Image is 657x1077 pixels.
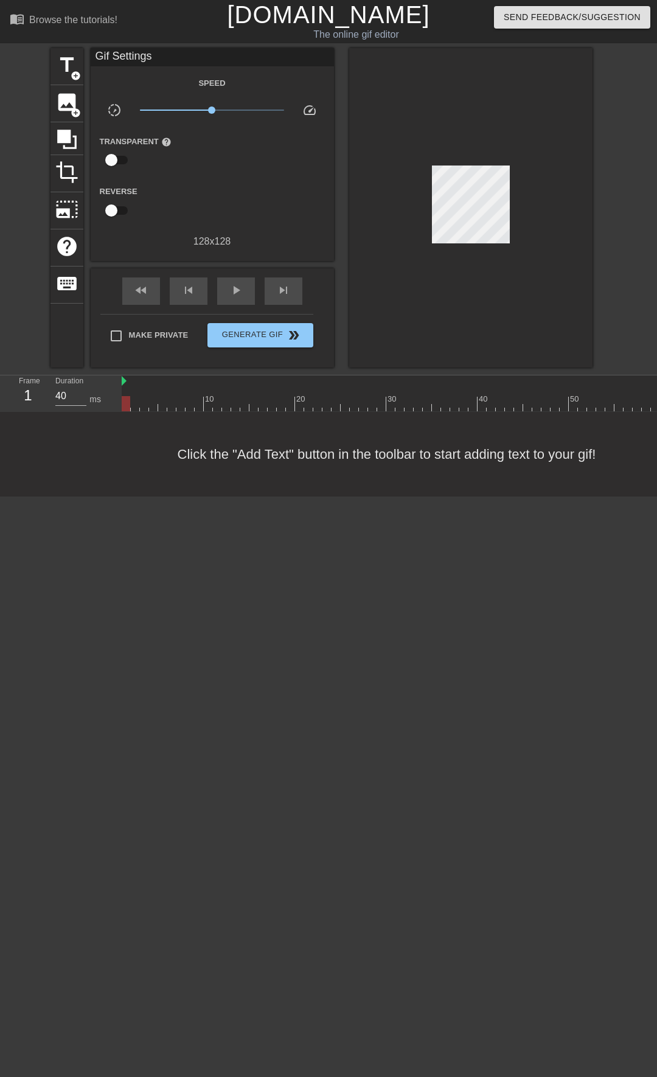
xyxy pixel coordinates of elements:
label: Speed [198,77,225,89]
span: play_arrow [229,283,243,298]
div: 1 [19,385,37,406]
div: Frame [10,375,46,411]
div: 128 x 128 [91,234,334,249]
span: add_circle [71,71,81,81]
span: Send Feedback/Suggestion [504,10,641,25]
span: menu_book [10,12,24,26]
span: skip_previous [181,283,196,298]
label: Duration [55,377,83,385]
span: skip_next [276,283,291,298]
span: keyboard [55,272,78,295]
div: ms [89,393,101,406]
div: 50 [570,393,581,405]
span: double_arrow [287,328,301,343]
div: The online gif editor [225,27,487,42]
button: Send Feedback/Suggestion [494,6,650,29]
div: 30 [388,393,398,405]
div: Gif Settings [91,48,334,66]
span: help [55,235,78,258]
span: Generate Gif [212,328,308,343]
span: speed [302,103,317,117]
span: slow_motion_video [107,103,122,117]
a: [DOMAIN_NAME] [227,1,429,28]
span: add_circle [71,108,81,118]
span: crop [55,161,78,184]
span: Make Private [129,329,189,341]
span: title [55,54,78,77]
label: Transparent [100,136,172,148]
span: fast_rewind [134,283,148,298]
span: photo_size_select_large [55,198,78,221]
div: 20 [296,393,307,405]
div: 40 [479,393,490,405]
label: Reverse [100,186,137,198]
button: Generate Gif [207,323,313,347]
div: Browse the tutorials! [29,15,117,25]
span: image [55,91,78,114]
span: help [161,137,172,147]
a: Browse the tutorials! [10,12,117,30]
div: 10 [205,393,216,405]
